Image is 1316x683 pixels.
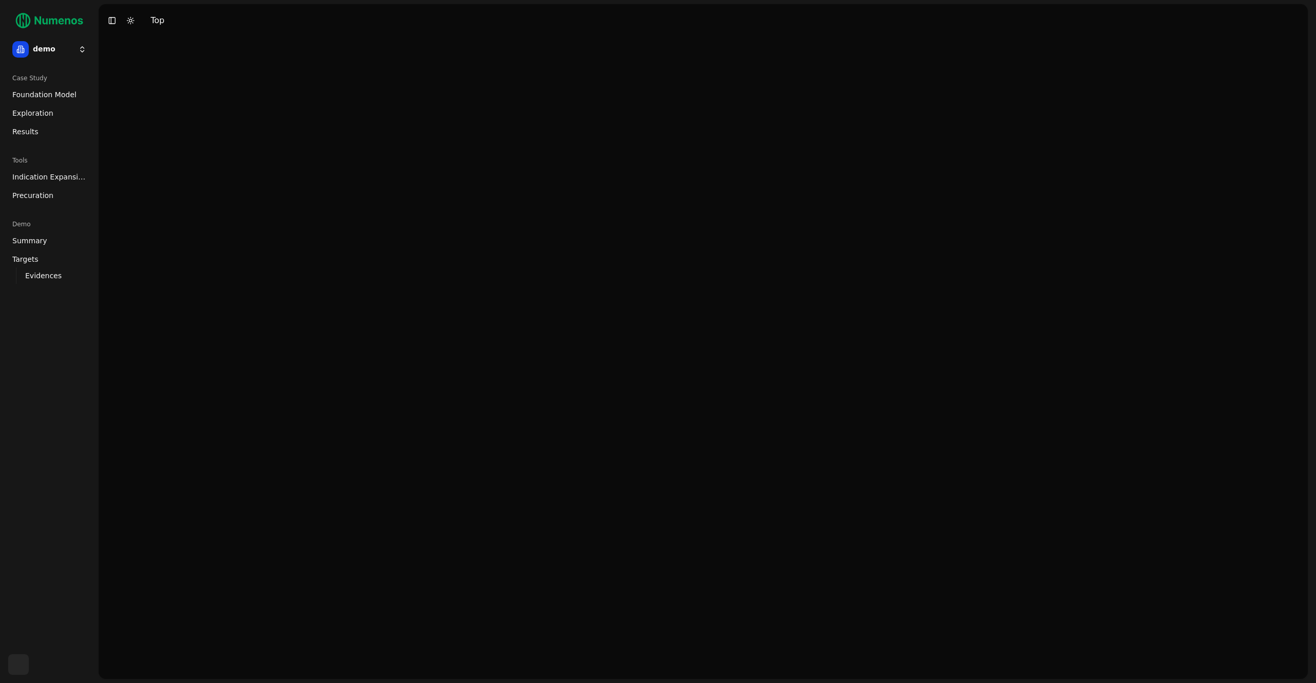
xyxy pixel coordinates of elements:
div: Case Study [8,70,90,86]
span: demo [33,45,74,54]
div: Tools [8,152,90,169]
span: Summary [12,236,47,246]
a: Summary [8,232,90,249]
a: Precuration [8,187,90,204]
button: Toggle Dark Mode [123,13,138,28]
a: Results [8,123,90,140]
span: Indication Expansion [12,172,86,182]
a: Exploration [8,105,90,121]
span: Evidences [25,271,62,281]
div: Top [151,14,164,27]
button: demo [8,37,90,62]
img: Numenos [8,8,90,33]
a: Indication Expansion [8,169,90,185]
span: Results [12,127,39,137]
span: Targets [12,254,39,264]
a: Targets [8,251,90,267]
span: Exploration [12,108,53,118]
button: Toggle Sidebar [105,13,119,28]
span: Precuration [12,190,53,201]
span: Foundation Model [12,89,77,100]
a: Evidences [21,268,78,283]
div: Demo [8,216,90,232]
a: Foundation Model [8,86,90,103]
